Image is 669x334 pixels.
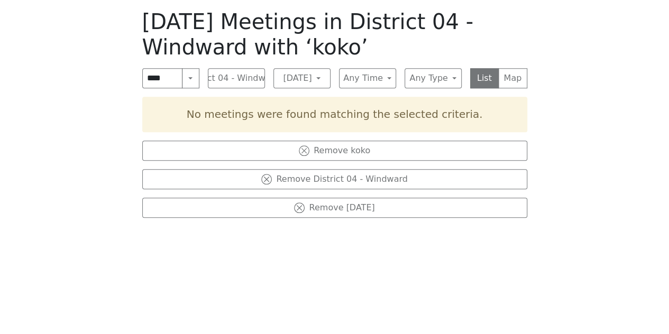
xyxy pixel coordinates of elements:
button: Map [498,68,527,88]
button: Remove koko [142,141,527,161]
button: Any Type [405,68,462,88]
button: District 04 - Windward [208,68,265,88]
button: Search [182,68,199,88]
button: List [470,68,499,88]
div: No meetings were found matching the selected criteria. [142,97,527,132]
h1: [DATE] Meetings in District 04 - Windward with ‘koko’ [142,9,527,60]
button: Remove [DATE] [142,198,527,218]
button: Any Time [339,68,396,88]
button: [DATE] [273,68,331,88]
button: Remove District 04 - Windward [142,169,527,189]
input: Search [142,68,183,88]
